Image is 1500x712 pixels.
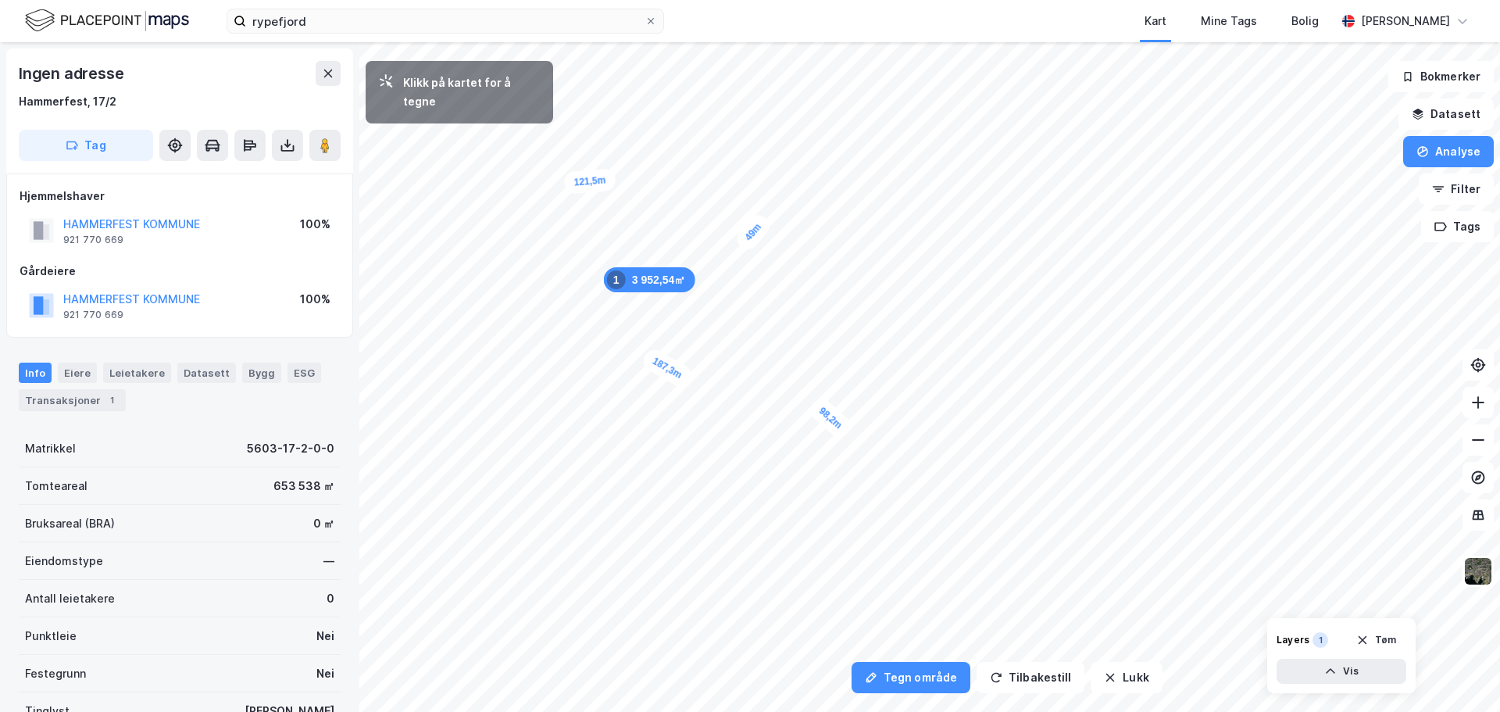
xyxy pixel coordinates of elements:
[1091,662,1162,693] button: Lukk
[20,262,340,281] div: Gårdeiere
[313,514,334,533] div: 0 ㎡
[63,234,123,246] div: 921 770 669
[177,363,236,383] div: Datasett
[1398,98,1494,130] button: Datasett
[104,392,120,408] div: 1
[25,7,189,34] img: logo.f888ab2527a4732fd821a326f86c7f29.svg
[300,290,330,309] div: 100%
[19,389,126,411] div: Transaksjoner
[977,662,1084,693] button: Tilbakestill
[246,9,645,33] input: Søk på adresse, matrikkel, gårdeiere, leietakere eller personer
[327,589,334,608] div: 0
[604,267,695,292] div: Map marker
[25,552,103,571] div: Eiendomstype
[103,363,171,383] div: Leietakere
[25,664,86,683] div: Festegrunn
[247,439,334,458] div: 5603-17-2-0-0
[25,439,76,458] div: Matrikkel
[63,309,123,321] div: 921 770 669
[852,662,970,693] button: Tegn område
[564,168,616,194] div: Map marker
[806,395,855,441] div: Map marker
[1403,136,1494,167] button: Analyse
[25,589,115,608] div: Antall leietakere
[403,73,541,111] div: Klikk på kartet for å tegne
[1422,637,1500,712] iframe: Chat Widget
[242,363,281,383] div: Bygg
[316,664,334,683] div: Nei
[1419,174,1494,205] button: Filter
[607,270,626,289] div: 1
[1201,12,1257,30] div: Mine Tags
[1422,637,1500,712] div: Kontrollprogram for chat
[19,130,153,161] button: Tag
[19,363,52,383] div: Info
[58,363,97,383] div: Eiere
[1361,12,1450,30] div: [PERSON_NAME]
[1277,634,1309,646] div: Layers
[1145,12,1166,30] div: Kart
[316,627,334,646] div: Nei
[323,552,334,571] div: —
[273,477,334,496] div: 653 538 ㎡
[19,61,127,86] div: Ingen adresse
[1346,628,1406,653] button: Tøm
[20,187,340,206] div: Hjemmelshaver
[1421,211,1494,242] button: Tags
[1388,61,1494,92] button: Bokmerker
[19,92,116,111] div: Hammerfest, 17/2
[25,514,115,533] div: Bruksareal (BRA)
[1463,556,1493,586] img: 9k=
[25,627,77,646] div: Punktleie
[25,477,87,496] div: Tomteareal
[640,346,695,390] div: Map marker
[733,211,774,254] div: Map marker
[1291,12,1319,30] div: Bolig
[1277,659,1406,684] button: Vis
[287,363,321,383] div: ESG
[300,215,330,234] div: 100%
[1312,632,1328,648] div: 1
